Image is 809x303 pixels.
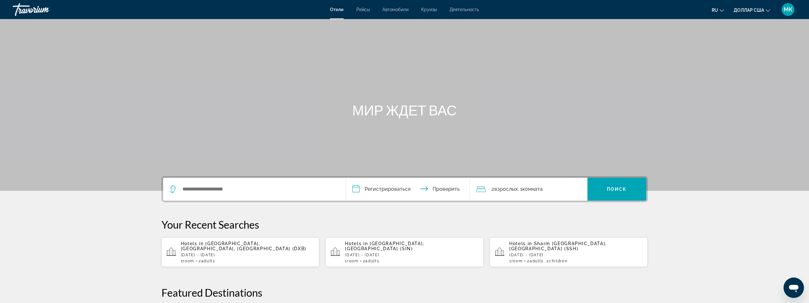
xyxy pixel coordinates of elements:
[201,259,215,263] span: Adults
[352,102,456,118] font: МИР ЖДЕТ ВАС
[780,3,796,16] button: Меню пользователя
[163,178,646,201] div: Виджет поиска
[490,237,648,267] button: Hotels in Sharm [GEOGRAPHIC_DATA], [GEOGRAPHIC_DATA] (SSH)[DATE] - [DATE]1Room2Adults, 2Children
[345,253,478,257] p: [DATE] - [DATE]
[13,1,76,18] a: Травориум
[509,241,607,251] span: Sharm [GEOGRAPHIC_DATA], [GEOGRAPHIC_DATA] (SSH)
[734,5,770,15] button: Изменить валюту
[326,237,483,267] button: Hotels in [GEOGRAPHIC_DATA], [GEOGRAPHIC_DATA] (SIN)[DATE] - [DATE]1Room2Adults
[347,259,359,263] span: Room
[587,178,646,201] button: Поиск
[712,8,718,13] font: ru
[181,253,314,257] p: [DATE] - [DATE]
[449,7,479,12] a: Деятельность
[181,259,194,263] span: 1
[784,278,804,298] iframe: Кнопка запуска окна обмена сообщениями
[161,286,648,299] h2: Featured Destinations
[181,241,204,246] span: Hotels in
[509,253,643,257] p: [DATE] - [DATE]
[161,237,319,267] button: Hotels in [GEOGRAPHIC_DATA], [GEOGRAPHIC_DATA], [GEOGRAPHIC_DATA] (DXB)[DATE] - [DATE]1Room2Adults
[199,259,215,263] span: 2
[382,7,408,12] a: Автомобили
[494,186,518,192] font: взрослых
[345,259,358,263] span: 1
[356,7,370,12] a: Рейсы
[183,259,194,263] span: Room
[549,259,567,263] span: Children
[518,186,522,192] font: , 1
[470,178,587,201] button: Путешественники: 2 взрослых, 0 детей
[346,178,470,201] button: Даты заезда и выезда
[511,259,523,263] span: Room
[345,241,424,251] span: [GEOGRAPHIC_DATA], [GEOGRAPHIC_DATA] (SIN)
[365,259,379,263] span: Adults
[330,7,344,12] a: Отели
[161,218,648,231] p: Your Recent Searches
[734,8,764,13] font: доллар США
[509,259,523,263] span: 1
[421,7,437,12] a: Круизы
[363,259,380,263] span: 2
[509,241,532,246] span: Hotels in
[784,6,792,13] font: МК
[544,259,568,263] span: , 2
[345,241,368,246] span: Hotels in
[530,259,544,263] span: Adults
[522,186,543,192] font: комната
[607,187,627,192] font: Поиск
[527,259,544,263] span: 2
[712,5,724,15] button: Изменить язык
[181,241,307,251] span: [GEOGRAPHIC_DATA], [GEOGRAPHIC_DATA], [GEOGRAPHIC_DATA] (DXB)
[491,186,494,192] font: 2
